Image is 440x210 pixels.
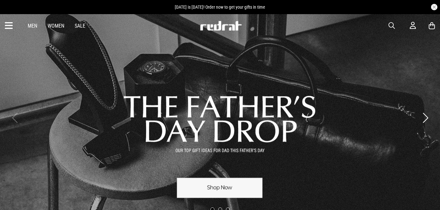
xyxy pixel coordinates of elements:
[200,21,242,31] img: Redrat logo
[10,111,19,125] button: Previous slide
[175,4,265,10] span: [DATE] is [DATE]! Order now to get your gifts in time
[28,23,37,29] a: Men
[75,23,85,29] a: Sale
[48,23,64,29] a: Women
[421,111,430,125] button: Next slide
